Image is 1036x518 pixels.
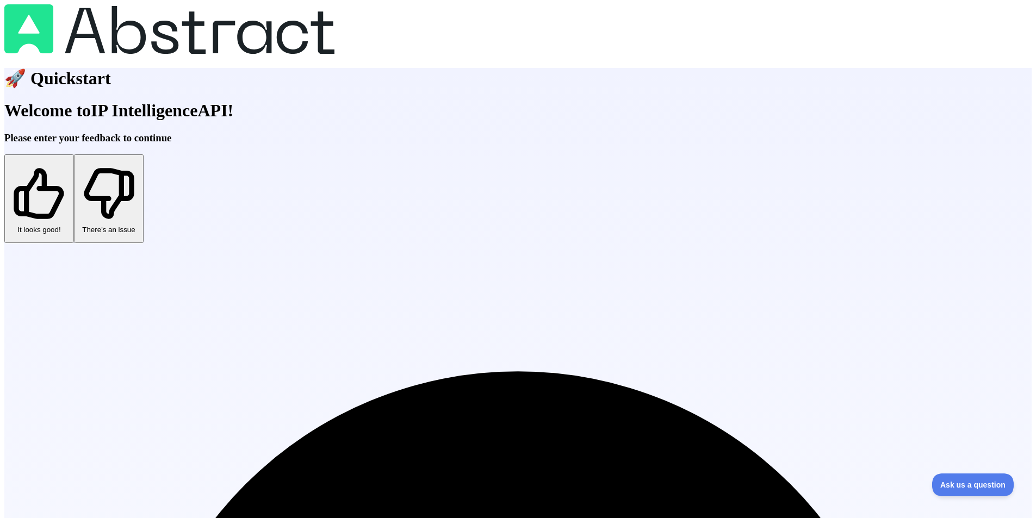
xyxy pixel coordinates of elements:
button: There's an issue [74,154,144,243]
h3: Please enter your feedback to continue [4,132,1032,144]
button: It looks good! [4,154,74,243]
h1: Welcome to IP Intelligence API! [4,101,1032,121]
iframe: Toggle Customer Support [932,473,1014,496]
p: It looks good! [9,163,70,234]
p: There's an issue [78,163,139,234]
img: Abstract logo [4,4,334,54]
h1: 🚀 Quickstart [4,68,1032,89]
